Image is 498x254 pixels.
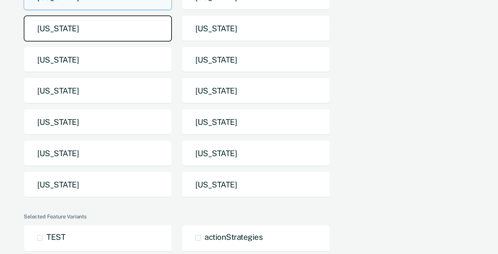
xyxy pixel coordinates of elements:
[24,140,172,166] button: [US_STATE]
[24,109,172,135] button: [US_STATE]
[46,232,65,241] span: TEST
[182,109,330,135] button: [US_STATE]
[24,47,172,73] button: [US_STATE]
[182,15,330,42] button: [US_STATE]
[24,172,172,198] button: [US_STATE]
[182,140,330,166] button: [US_STATE]
[182,172,330,198] button: [US_STATE]
[24,15,172,42] button: [US_STATE]
[182,47,330,73] button: [US_STATE]
[182,78,330,104] button: [US_STATE]
[24,78,172,104] button: [US_STATE]
[205,232,263,241] span: actionStrategies
[24,213,472,220] div: Selected Feature Variants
